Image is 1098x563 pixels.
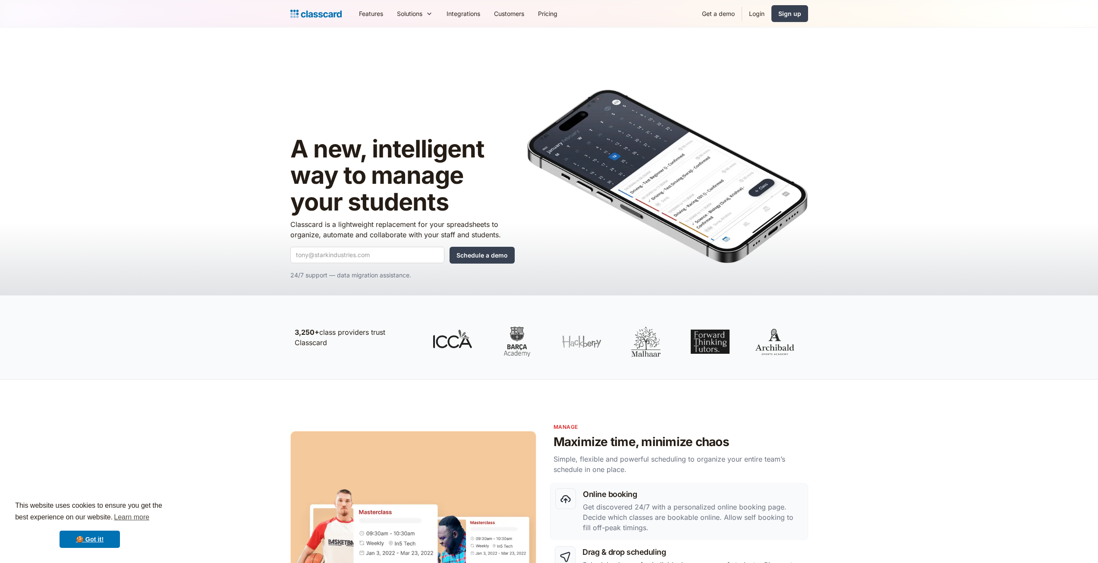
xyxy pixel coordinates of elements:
div: Sign up [778,9,801,18]
input: Schedule a demo [450,247,515,264]
h2: Maximize time, minimize chaos [554,434,808,450]
h3: Online booking [583,488,802,500]
a: Pricing [531,4,564,23]
span: This website uses cookies to ensure you get the best experience on our website. [15,500,164,524]
strong: 3,250+ [295,328,319,337]
h1: A new, intelligent way to manage your students [290,136,515,216]
a: Login [742,4,771,23]
a: Customers [487,4,531,23]
a: learn more about cookies [113,511,151,524]
form: Quick Demo Form [290,247,515,264]
h3: Drag & drop scheduling [582,546,803,558]
p: Manage [554,423,808,431]
p: Get discovered 24/7 with a personalized online booking page. Decide which classes are bookable on... [583,502,802,533]
div: Solutions [390,4,440,23]
a: Features [352,4,390,23]
div: Solutions [397,9,422,18]
a: Sign up [771,5,808,22]
input: tony@starkindustries.com [290,247,444,263]
a: Integrations [440,4,487,23]
a: dismiss cookie message [60,531,120,548]
p: class providers trust Classcard [295,327,415,348]
div: cookieconsent [7,492,173,556]
a: Get a demo [695,4,742,23]
p: Classcard is a lightweight replacement for your spreadsheets to organize, automate and collaborat... [290,219,515,240]
a: Logo [290,8,342,20]
p: 24/7 support — data migration assistance. [290,270,515,280]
